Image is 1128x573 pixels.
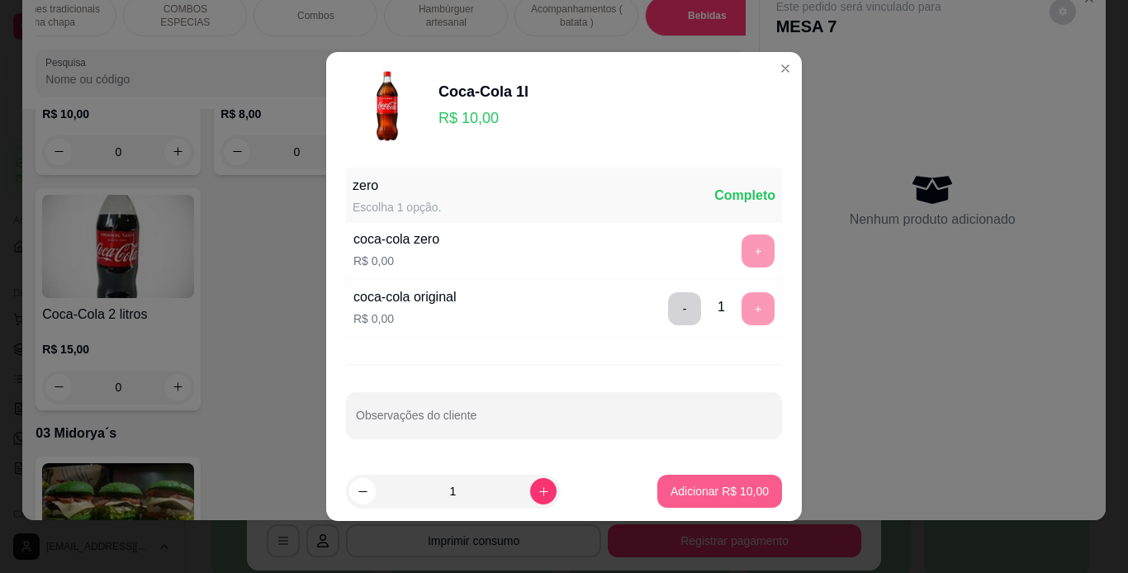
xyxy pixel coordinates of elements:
p: Adicionar R$ 10,00 [671,483,769,500]
button: decrease-product-quantity [349,478,376,504]
div: coca-cola zero [353,230,439,249]
p: R$ 0,00 [353,253,439,269]
button: increase-product-quantity [530,478,557,504]
div: Escolha 1 opção. [353,199,441,215]
div: Coca-Cola 1l [438,80,528,103]
p: R$ 0,00 [353,310,457,327]
p: R$ 10,00 [438,107,528,130]
div: zero [353,176,441,196]
img: product-image [346,65,429,148]
div: coca-cola original [353,287,457,307]
button: Adicionar R$ 10,00 [657,475,782,508]
input: Observações do cliente [356,414,772,430]
div: 1 [718,297,725,317]
button: Close [772,55,799,82]
button: delete [668,292,701,325]
div: Completo [714,186,775,206]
